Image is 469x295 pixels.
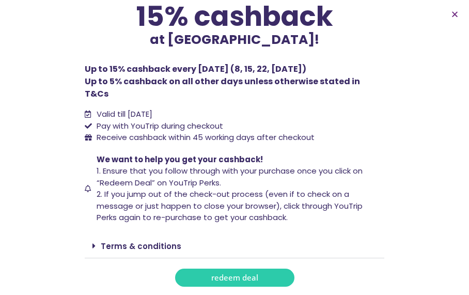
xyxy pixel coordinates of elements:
[97,189,363,223] span: 2. If you jump out of the check-out process (even if to check on a message or just happen to clos...
[94,120,223,132] span: Pay with YouTrip during checkout
[94,132,315,144] span: Receive cashback within 45 working days after checkout
[85,30,384,50] p: at [GEOGRAPHIC_DATA]!
[451,10,459,18] a: Close
[85,234,384,258] div: Terms & conditions
[85,63,384,100] p: Up to 15% cashback every [DATE] (8, 15, 22, [DATE]) Up to 5% cashback on all other days unless ot...
[97,165,363,188] span: 1. Ensure that you follow through with your purchase once you click on “Redeem Deal” on YouTrip P...
[175,269,294,287] a: redeem deal
[97,154,263,165] span: We want to help you get your cashback!
[101,241,181,252] a: Terms & conditions
[94,108,152,120] span: Valid till [DATE]
[85,3,384,30] div: 15% cashback
[211,274,258,282] span: redeem deal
